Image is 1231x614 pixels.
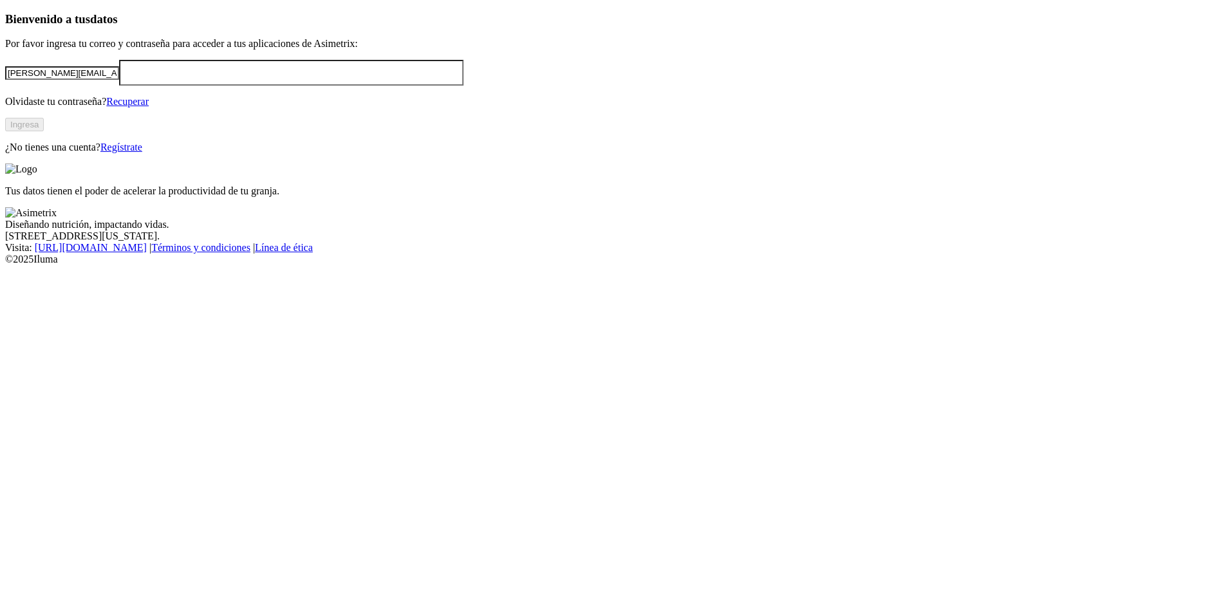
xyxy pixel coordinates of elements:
img: Asimetrix [5,207,57,219]
span: datos [90,12,118,26]
div: © 2025 Iluma [5,254,1226,265]
a: Términos y condiciones [151,242,250,253]
h3: Bienvenido a tus [5,12,1226,26]
p: ¿No tienes una cuenta? [5,142,1226,153]
button: Ingresa [5,118,44,131]
div: [STREET_ADDRESS][US_STATE]. [5,230,1226,242]
a: Regístrate [100,142,142,153]
p: Por favor ingresa tu correo y contraseña para acceder a tus aplicaciones de Asimetrix: [5,38,1226,50]
a: Recuperar [106,96,149,107]
a: Línea de ética [255,242,313,253]
a: [URL][DOMAIN_NAME] [35,242,147,253]
div: Diseñando nutrición, impactando vidas. [5,219,1226,230]
p: Olvidaste tu contraseña? [5,96,1226,107]
input: Tu correo [5,66,119,80]
div: Visita : | | [5,242,1226,254]
p: Tus datos tienen el poder de acelerar la productividad de tu granja. [5,185,1226,197]
img: Logo [5,163,37,175]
